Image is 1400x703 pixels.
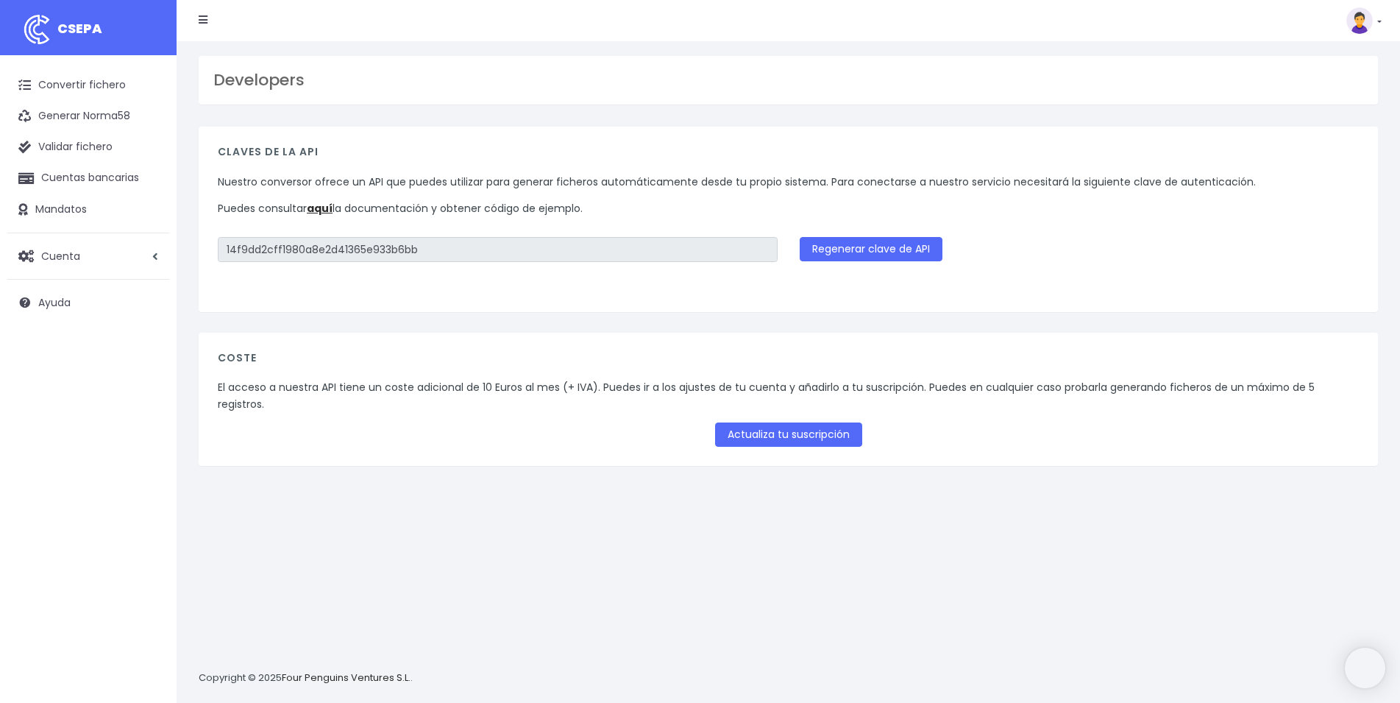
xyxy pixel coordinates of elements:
[282,671,411,685] a: Four Penguins Ventures S.L.
[7,101,169,132] a: Generar Norma58
[1346,7,1373,34] img: profile
[307,201,333,216] a: aquí
[38,295,71,310] span: Ayuda
[800,237,942,261] a: Regenerar clave de API
[199,671,413,686] p: Copyright © 2025 .
[218,174,1359,190] p: Nuestro conversor ofrece un API que puedes utilizar para generar ficheros automáticamente desde t...
[41,248,80,263] span: Cuenta
[18,11,55,48] img: logo
[218,146,1359,166] h4: Claves de la API
[218,352,1359,372] h4: Coste
[218,379,1359,412] p: El acceso a nuestra API tiene un coste adicional de 10 Euros al mes (+ IVA). Puedes ir a los ajus...
[7,163,169,194] a: Cuentas bancarias
[7,287,169,318] a: Ayuda
[57,19,102,38] span: CSEPA
[213,71,1363,90] h3: Developers
[7,194,169,225] a: Mandatos
[715,423,862,447] a: Actualiza tu suscripción
[7,241,169,272] a: Cuenta
[7,132,169,163] a: Validar fichero
[218,200,1359,216] p: Puedes consultar la documentación y obtener código de ejemplo.
[7,70,169,101] a: Convertir fichero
